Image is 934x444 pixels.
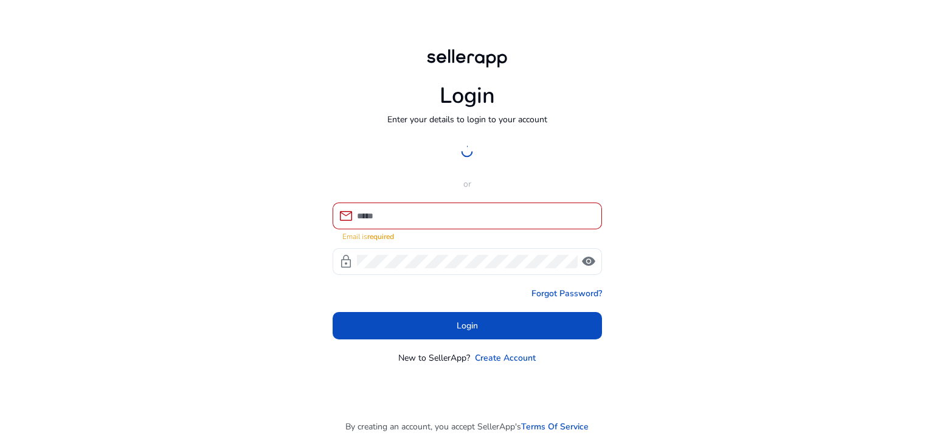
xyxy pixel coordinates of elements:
[531,287,602,300] a: Forgot Password?
[521,420,589,433] a: Terms Of Service
[387,113,547,126] p: Enter your details to login to your account
[398,352,470,364] p: New to SellerApp?
[342,229,592,242] mat-error: Email is
[333,178,602,190] p: or
[367,232,394,241] strong: required
[339,209,353,223] span: mail
[339,254,353,269] span: lock
[333,312,602,339] button: Login
[475,352,536,364] a: Create Account
[581,254,596,269] span: visibility
[457,319,478,332] span: Login
[440,83,495,109] h1: Login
